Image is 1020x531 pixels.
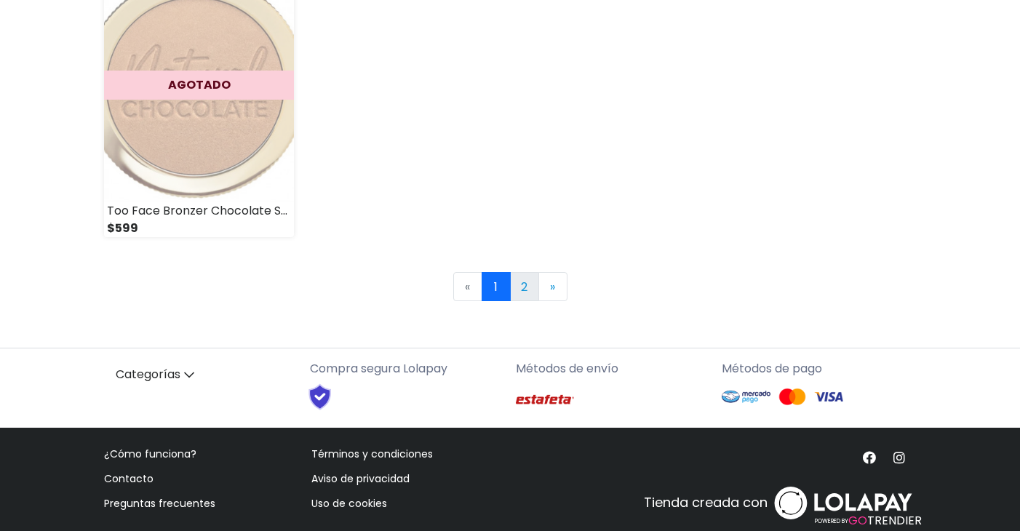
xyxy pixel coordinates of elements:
img: Visa Logo [814,388,843,406]
img: Shield Logo [295,383,344,411]
a: ¿Cómo funciona? [104,447,196,461]
a: Categorías [104,360,298,390]
div: Too Face Bronzer Chocolate Soleil Natural 7g. [104,202,294,220]
img: Mercado Pago Logo [722,383,770,411]
span: POWERED BY [815,516,848,524]
p: Métodos de envío [516,360,710,378]
a: 2 [510,272,539,301]
a: Preguntas frecuentes [104,496,215,511]
a: POWERED BYGOTRENDIER [770,475,916,531]
a: Términos y condiciones [311,447,433,461]
a: Next [538,272,567,301]
a: Uso de cookies [311,496,387,511]
p: Tienda creada con [644,492,768,512]
a: 1 [482,272,511,301]
a: Contacto [104,471,154,486]
nav: Page navigation [104,272,916,301]
div: $599 [104,220,294,237]
div: AGOTADO [104,71,294,100]
img: Estafeta Logo [516,383,574,416]
p: Compra segura Lolapay [310,360,504,378]
img: logo_white.svg [770,482,916,524]
a: Aviso de privacidad [311,471,410,486]
span: TRENDIER [815,512,922,530]
span: » [550,279,555,295]
img: Mastercard Logo [778,388,807,406]
p: Métodos de pago [722,360,916,378]
span: GO [848,512,867,529]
